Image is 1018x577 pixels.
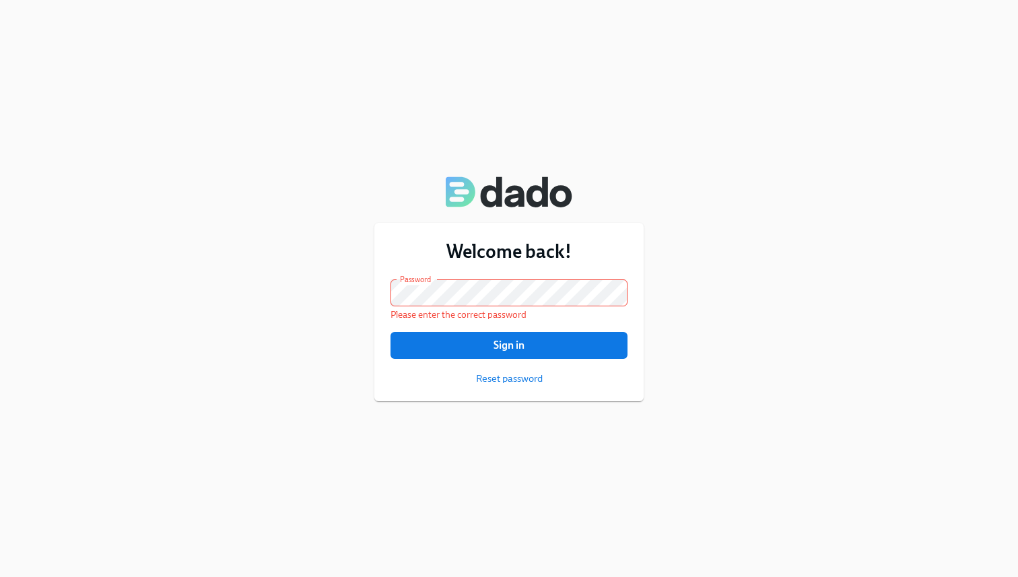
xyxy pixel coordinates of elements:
[391,239,627,263] h3: Welcome back!
[391,332,627,359] button: Sign in
[400,339,618,352] span: Sign in
[476,372,543,385] button: Reset password
[391,308,627,321] p: Please enter the correct password
[446,176,572,208] img: Dado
